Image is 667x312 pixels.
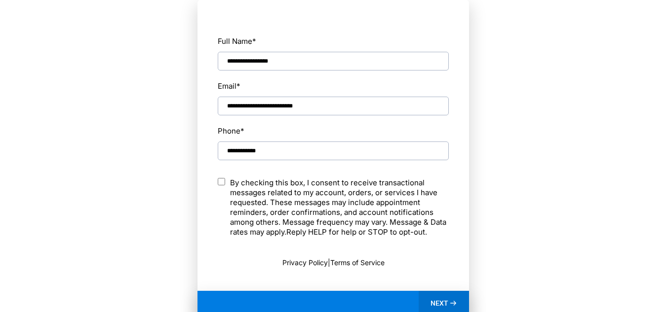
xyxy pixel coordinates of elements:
p: By checking this box, I consent to receive transactional messages related to my account, orders, ... [230,178,449,237]
p: | [218,257,449,268]
a: Terms of Service [330,258,385,267]
span: NEXT [431,299,448,308]
label: Email [218,79,240,93]
a: Privacy Policy [282,258,328,267]
label: Phone [218,124,449,138]
label: Full Name [218,35,449,48]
